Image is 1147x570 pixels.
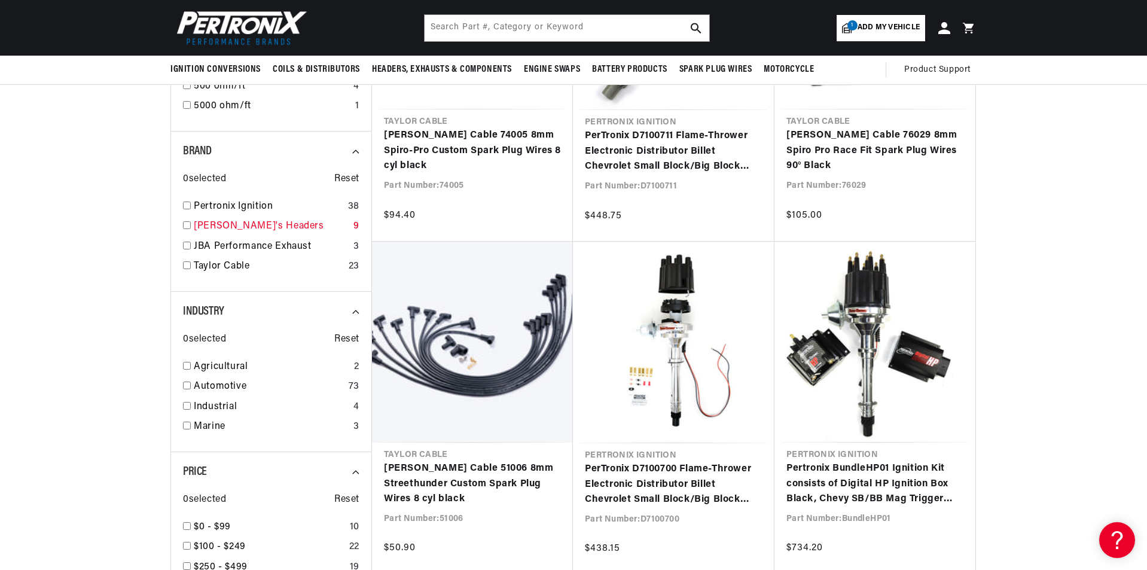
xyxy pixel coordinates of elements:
[183,332,226,348] span: 0 selected
[847,20,858,31] span: 1
[786,461,963,507] a: Pertronix BundleHP01 Ignition Kit consists of Digital HP Ignition Box Black, Chevy SB/BB Mag Trig...
[194,419,349,435] a: Marine
[524,63,580,76] span: Engine Swaps
[183,466,207,478] span: Price
[334,492,359,508] span: Reset
[518,56,586,84] summary: Engine Swaps
[683,15,709,41] button: search button
[267,56,366,84] summary: Coils & Distributors
[673,56,758,84] summary: Spark Plug Wires
[904,63,971,77] span: Product Support
[183,172,226,187] span: 0 selected
[194,99,350,114] a: 5000 ohm/ft
[354,359,359,375] div: 2
[334,172,359,187] span: Reset
[194,239,349,255] a: JBA Performance Exhaust
[758,56,820,84] summary: Motorcycle
[170,56,267,84] summary: Ignition Conversions
[384,128,561,174] a: [PERSON_NAME] Cable 74005 8mm Spiro-Pro Custom Spark Plug Wires 8 cyl black
[349,259,359,275] div: 23
[585,462,762,508] a: PerTronix D7100700 Flame-Thrower Electronic Distributor Billet Chevrolet Small Block/Big Block wi...
[350,520,359,535] div: 10
[586,56,673,84] summary: Battery Products
[425,15,709,41] input: Search Part #, Category or Keyword
[592,63,667,76] span: Battery Products
[349,539,359,555] div: 22
[764,63,814,76] span: Motorcycle
[194,379,344,395] a: Automotive
[194,400,349,415] a: Industrial
[349,379,359,395] div: 73
[334,332,359,348] span: Reset
[194,542,246,551] span: $100 - $249
[194,522,231,532] span: $0 - $99
[837,15,925,41] a: 1Add my vehicle
[353,79,359,95] div: 4
[786,128,963,174] a: [PERSON_NAME] Cable 76029 8mm Spiro Pro Race Fit Spark Plug Wires 90° Black
[194,199,343,215] a: Pertronix Ignition
[353,419,359,435] div: 3
[183,145,212,157] span: Brand
[353,239,359,255] div: 3
[194,219,349,234] a: [PERSON_NAME]'s Headers
[183,306,224,318] span: Industry
[170,7,308,48] img: Pertronix
[384,461,561,507] a: [PERSON_NAME] Cable 51006 8mm Streethunder Custom Spark Plug Wires 8 cyl black
[183,492,226,508] span: 0 selected
[355,99,359,114] div: 1
[585,129,762,175] a: PerTronix D7100711 Flame-Thrower Electronic Distributor Billet Chevrolet Small Block/Big Block wi...
[348,199,359,215] div: 38
[194,359,349,375] a: Agricultural
[858,22,920,33] span: Add my vehicle
[679,63,752,76] span: Spark Plug Wires
[273,63,360,76] span: Coils & Distributors
[194,259,344,275] a: Taylor Cable
[904,56,977,84] summary: Product Support
[170,63,261,76] span: Ignition Conversions
[366,56,518,84] summary: Headers, Exhausts & Components
[372,63,512,76] span: Headers, Exhausts & Components
[353,219,359,234] div: 9
[194,79,349,95] a: 500 ohm/ft
[353,400,359,415] div: 4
